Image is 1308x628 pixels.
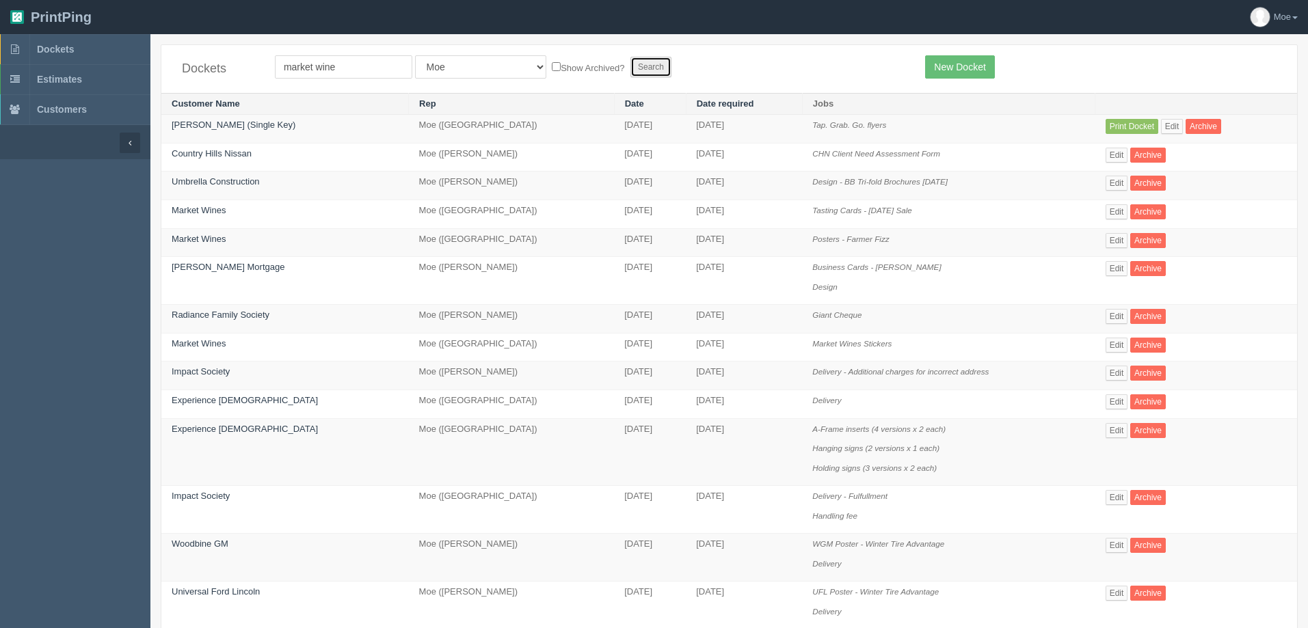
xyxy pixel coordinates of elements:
a: Impact Society [172,491,230,501]
td: [DATE] [614,143,686,172]
a: Edit [1106,490,1128,505]
a: Market Wines [172,234,226,244]
i: Business Cards - [PERSON_NAME] [812,262,941,271]
td: [DATE] [686,143,802,172]
i: UFL Poster - Winter Tire Advantage [812,587,939,596]
a: Umbrella Construction [172,176,260,187]
td: [DATE] [614,390,686,418]
i: Tap. Grab. Go. flyers [812,120,886,129]
a: Archive [1130,586,1166,601]
td: Moe ([GEOGRAPHIC_DATA]) [409,200,615,229]
i: Delivery [812,607,841,616]
td: Moe ([GEOGRAPHIC_DATA]) [409,390,615,418]
a: Archive [1130,394,1166,409]
td: [DATE] [614,333,686,361]
a: Rep [419,98,436,109]
img: logo-3e63b451c926e2ac314895c53de4908e5d424f24456219fb08d385ab2e579770.png [10,10,24,24]
a: Archive [1130,233,1166,248]
td: Moe ([GEOGRAPHIC_DATA]) [409,486,615,534]
a: Edit [1106,309,1128,324]
td: Moe ([PERSON_NAME]) [409,534,615,582]
td: Moe ([PERSON_NAME]) [409,305,615,333]
a: Experience [DEMOGRAPHIC_DATA] [172,424,318,434]
i: Design [812,282,837,291]
i: Delivery [812,396,841,405]
i: CHN Client Need Assessment Form [812,149,940,158]
a: Archive [1130,366,1166,381]
a: Edit [1161,119,1184,134]
i: Giant Cheque [812,310,862,319]
a: Universal Ford Lincoln [172,586,260,597]
a: Edit [1106,423,1128,438]
td: [DATE] [614,200,686,229]
i: A-Frame inserts (4 versions x 2 each) [812,424,946,433]
a: Edit [1106,394,1128,409]
a: Archive [1130,423,1166,438]
i: WGM Poster - Winter Tire Advantage [812,539,944,548]
img: avatar_default-7531ab5dedf162e01f1e0bb0964e6a185e93c5c22dfe317fb01d7f8cd2b1632c.jpg [1251,8,1270,27]
a: Country Hills Nissan [172,148,252,159]
a: Edit [1106,586,1128,601]
a: Edit [1106,233,1128,248]
a: Edit [1106,538,1128,553]
td: [DATE] [686,333,802,361]
td: [DATE] [686,305,802,333]
a: Print Docket [1106,119,1158,134]
td: [DATE] [686,172,802,200]
i: Posters - Farmer Fizz [812,234,889,243]
a: Archive [1130,309,1166,324]
td: Moe ([GEOGRAPHIC_DATA]) [409,228,615,257]
a: Edit [1106,366,1128,381]
a: Edit [1106,338,1128,353]
a: Archive [1130,338,1166,353]
td: [DATE] [614,257,686,305]
a: Customer Name [172,98,240,109]
td: [DATE] [686,115,802,144]
td: Moe ([GEOGRAPHIC_DATA]) [409,333,615,361]
i: Delivery - Additional charges for incorrect address [812,367,989,376]
a: Archive [1130,148,1166,163]
td: [DATE] [614,361,686,390]
a: Edit [1106,148,1128,163]
a: Archive [1130,204,1166,219]
i: Delivery - Fulfullment [812,491,887,500]
a: [PERSON_NAME] (Single Key) [172,120,295,130]
i: Holding signs (3 versions x 2 each) [812,463,937,472]
td: [DATE] [686,257,802,305]
a: Date required [697,98,754,109]
td: [DATE] [614,486,686,534]
td: Moe ([PERSON_NAME]) [409,257,615,305]
td: [DATE] [686,418,802,486]
a: Archive [1130,490,1166,505]
a: Edit [1106,261,1128,276]
a: Impact Society [172,366,230,377]
i: Market Wines Stickers [812,339,892,348]
td: [DATE] [614,418,686,486]
td: [DATE] [686,390,802,418]
td: [DATE] [614,172,686,200]
td: [DATE] [686,228,802,257]
i: Hanging signs (2 versions x 1 each) [812,443,939,452]
td: [DATE] [614,115,686,144]
td: [DATE] [614,305,686,333]
a: Date [625,98,644,109]
td: Moe ([PERSON_NAME]) [409,361,615,390]
i: Delivery [812,559,841,568]
td: [DATE] [686,534,802,582]
a: Edit [1106,176,1128,191]
td: Moe ([PERSON_NAME]) [409,143,615,172]
input: Customer Name [275,55,412,79]
td: [DATE] [686,200,802,229]
span: Estimates [37,74,82,85]
input: Show Archived? [552,62,561,71]
h4: Dockets [182,62,254,76]
td: Moe ([GEOGRAPHIC_DATA]) [409,115,615,144]
a: Archive [1186,119,1221,134]
a: [PERSON_NAME] Mortgage [172,262,284,272]
td: [DATE] [686,486,802,534]
a: Woodbine GM [172,538,228,549]
a: Archive [1130,538,1166,553]
a: Archive [1130,261,1166,276]
i: Handling fee [812,511,857,520]
i: Tasting Cards - [DATE] Sale [812,206,912,215]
